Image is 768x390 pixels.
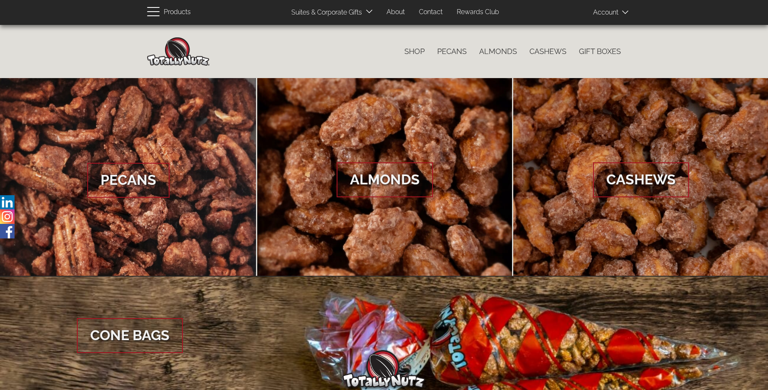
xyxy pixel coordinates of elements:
a: About [380,4,411,20]
a: Rewards Club [450,4,505,20]
a: Almonds [257,78,512,277]
a: Shop [398,43,431,60]
a: Contact [413,4,449,20]
img: Home [147,37,209,66]
a: Pecans [431,43,473,60]
span: Almonds [337,162,433,197]
span: Cone Bags [77,318,183,353]
span: Cashews [593,162,689,197]
span: Products [164,6,191,18]
a: Cashews [523,43,573,60]
span: Pecans [87,163,170,198]
img: Totally Nutz Logo [342,350,426,388]
a: Gift Boxes [573,43,627,60]
a: Suites & Corporate Gifts [285,5,364,21]
a: Almonds [473,43,523,60]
